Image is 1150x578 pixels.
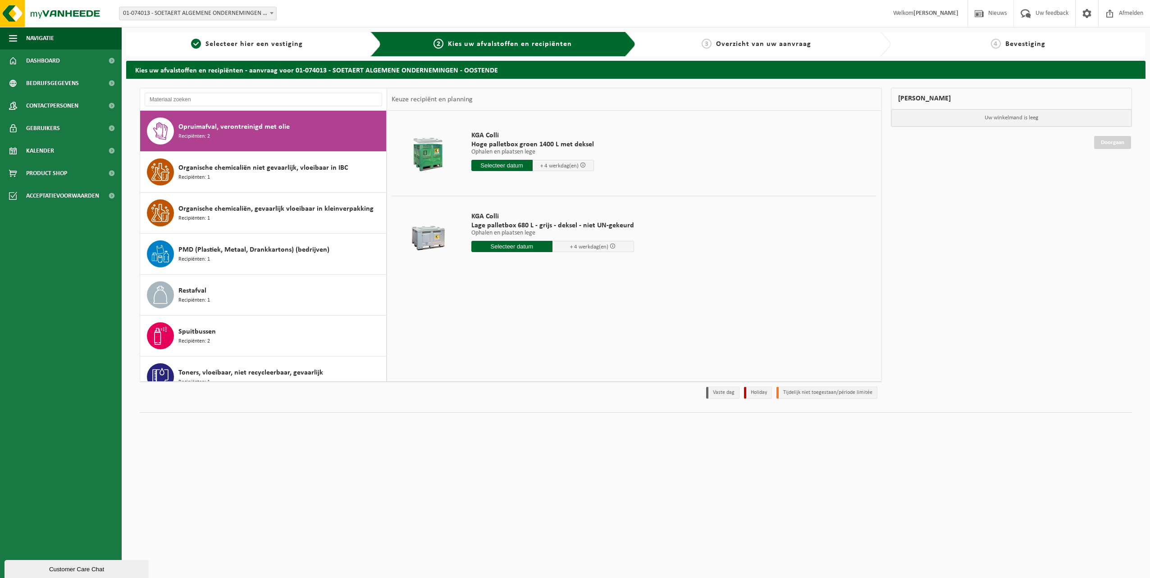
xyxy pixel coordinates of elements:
[178,326,216,337] span: Spuitbussen
[178,337,210,346] span: Recipiënten: 2
[178,367,323,378] span: Toners, vloeibaar, niet recycleerbaar, gevaarlijk
[471,221,634,230] span: Lage palletbox 680 L - grijs - deksel - niet UN-gekeurd
[178,296,210,305] span: Recipiënten: 1
[471,160,533,171] input: Selecteer datum
[991,39,1001,49] span: 4
[178,203,374,214] span: Organische chemicaliën, gevaarlijk vloeibaar in kleinverpakking
[26,140,54,162] span: Kalender
[119,7,276,20] span: 01-074013 - SOETAERT ALGEMENE ONDERNEMINGEN - OOSTENDE
[434,39,443,49] span: 2
[570,244,608,250] span: + 4 werkdag(en)
[119,7,277,20] span: 01-074013 - SOETAERT ALGEMENE ONDERNEMINGEN - OOSTENDE
[716,41,811,48] span: Overzicht van uw aanvraag
[471,212,634,221] span: KGA Colli
[140,193,387,234] button: Organische chemicaliën, gevaarlijk vloeibaar in kleinverpakking Recipiënten: 1
[26,50,60,72] span: Dashboard
[145,93,382,106] input: Materiaal zoeken
[891,88,1132,109] div: [PERSON_NAME]
[140,152,387,193] button: Organische chemicaliën niet gevaarlijk, vloeibaar in IBC Recipiënten: 1
[178,122,290,132] span: Opruimafval, verontreinigd met olie
[26,72,79,95] span: Bedrijfsgegevens
[178,214,210,223] span: Recipiënten: 1
[140,111,387,152] button: Opruimafval, verontreinigd met olie Recipiënten: 2
[140,316,387,357] button: Spuitbussen Recipiënten: 2
[178,285,206,296] span: Restafval
[387,88,477,111] div: Keuze recipiënt en planning
[1094,136,1131,149] a: Doorgaan
[178,163,348,173] span: Organische chemicaliën niet gevaarlijk, vloeibaar in IBC
[471,149,594,155] p: Ophalen en plaatsen lege
[131,39,363,50] a: 1Selecteer hier een vestiging
[913,10,958,17] strong: [PERSON_NAME]
[471,131,594,140] span: KGA Colli
[706,387,739,399] li: Vaste dag
[140,357,387,397] button: Toners, vloeibaar, niet recycleerbaar, gevaarlijk Recipiënten: 1
[26,185,99,207] span: Acceptatievoorwaarden
[776,387,877,399] li: Tijdelijk niet toegestaan/période limitée
[126,61,1145,78] h2: Kies uw afvalstoffen en recipiënten - aanvraag voor 01-074013 - SOETAERT ALGEMENE ONDERNEMINGEN -...
[205,41,303,48] span: Selecteer hier een vestiging
[471,230,634,236] p: Ophalen en plaatsen lege
[702,39,712,49] span: 3
[1005,41,1045,48] span: Bevestiging
[191,39,201,49] span: 1
[26,95,78,117] span: Contactpersonen
[540,163,579,169] span: + 4 werkdag(en)
[891,109,1132,126] p: Uw winkelmand is leeg
[140,234,387,275] button: PMD (Plastiek, Metaal, Drankkartons) (bedrijven) Recipiënten: 1
[26,117,60,140] span: Gebruikers
[178,244,329,255] span: PMD (Plastiek, Metaal, Drankkartons) (bedrijven)
[178,132,210,141] span: Recipiënten: 2
[26,162,67,185] span: Product Shop
[448,41,572,48] span: Kies uw afvalstoffen en recipiënten
[5,558,151,578] iframe: chat widget
[26,27,54,50] span: Navigatie
[178,255,210,264] span: Recipiënten: 1
[471,241,553,252] input: Selecteer datum
[744,387,772,399] li: Holiday
[178,378,210,387] span: Recipiënten: 1
[140,275,387,316] button: Restafval Recipiënten: 1
[178,173,210,182] span: Recipiënten: 1
[471,140,594,149] span: Hoge palletbox groen 1400 L met deksel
